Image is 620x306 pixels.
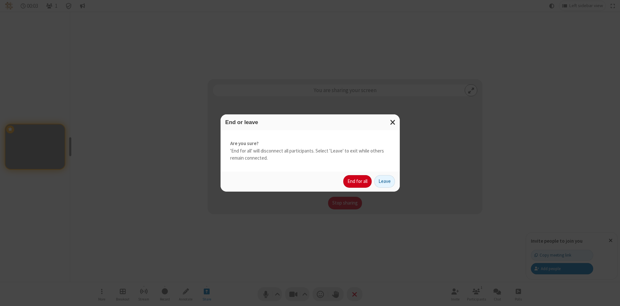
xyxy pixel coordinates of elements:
[230,140,390,147] strong: Are you sure?
[225,119,395,125] h3: End or leave
[386,114,400,130] button: Close modal
[343,175,372,188] button: End for all
[374,175,395,188] button: Leave
[221,130,400,172] div: 'End for all' will disconnect all participants. Select 'Leave' to exit while others remain connec...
